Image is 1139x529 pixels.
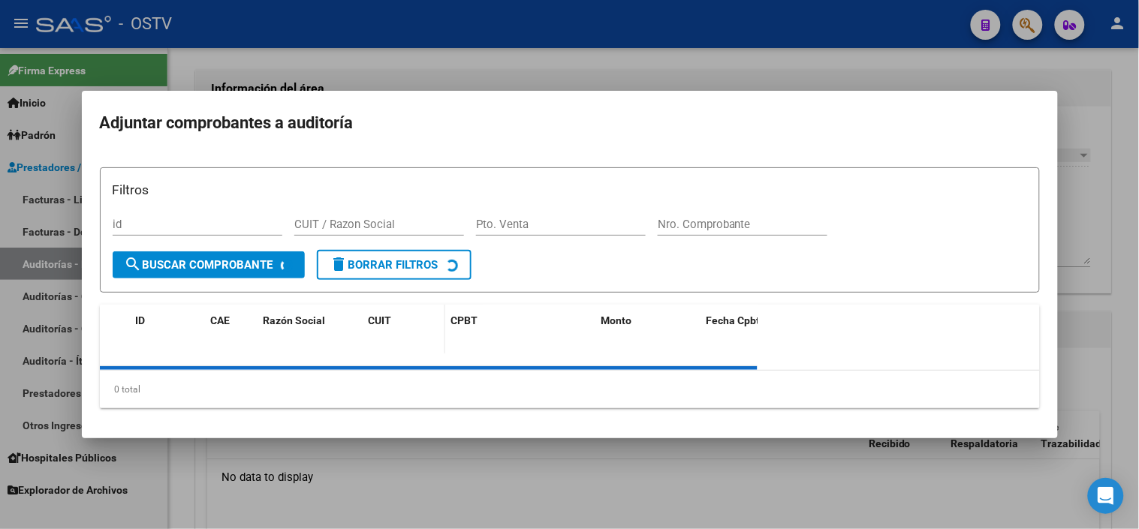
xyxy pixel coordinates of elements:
button: Buscar Comprobante [113,251,305,278]
datatable-header-cell: CPBT [445,305,595,354]
h3: Filtros [113,180,1027,200]
span: Monto [601,314,632,326]
div: Open Intercom Messenger [1088,478,1124,514]
span: Buscar Comprobante [125,258,273,272]
div: 0 total [100,371,1040,408]
span: ID [136,314,146,326]
span: CPBT [451,314,478,326]
span: CUIT [369,314,392,326]
mat-icon: delete [330,255,348,273]
datatable-header-cell: ID [130,305,205,354]
span: Borrar Filtros [330,258,438,272]
datatable-header-cell: CAE [205,305,258,354]
datatable-header-cell: Fecha Cpbt [701,305,768,354]
h2: Adjuntar comprobantes a auditoría [100,109,1040,137]
span: CAE [211,314,231,326]
datatable-header-cell: CUIT [363,305,445,354]
span: Razón Social [264,314,326,326]
mat-icon: search [125,255,143,273]
datatable-header-cell: Monto [595,305,701,354]
span: Fecha Cpbt [707,314,761,326]
button: Borrar Filtros [317,250,472,280]
datatable-header-cell: Razón Social [258,305,363,354]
